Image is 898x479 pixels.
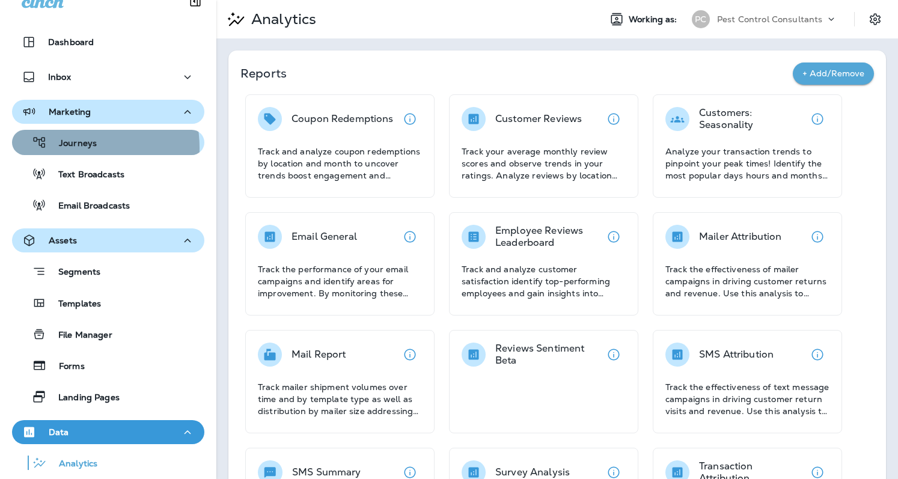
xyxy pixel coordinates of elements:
p: Landing Pages [46,392,120,404]
p: Mail Report [292,349,346,361]
button: Assets [12,228,204,252]
p: Analytics [246,10,316,28]
button: Segments [12,258,204,284]
p: Text Broadcasts [46,169,124,181]
button: Journeys [12,130,204,155]
button: Landing Pages [12,384,204,409]
p: Track the performance of your email campaigns and identify areas for improvement. By monitoring t... [258,263,422,299]
p: Track the effectiveness of mailer campaigns in driving customer returns and revenue. Use this ana... [665,263,829,299]
p: Reports [240,65,793,82]
p: Assets [49,236,77,245]
p: SMS Summary [292,466,361,478]
p: File Manager [46,330,112,341]
p: Forms [47,361,85,373]
p: Templates [46,299,101,310]
p: SMS Attribution [699,349,774,361]
p: Data [49,427,69,437]
p: Email General [292,231,357,243]
p: Journeys [47,138,97,150]
p: Mailer Attribution [699,231,782,243]
p: Survey Analysis [495,466,570,478]
p: Track mailer shipment volumes over time and by template type as well as distribution by mailer si... [258,381,422,417]
button: Inbox [12,65,204,89]
button: Forms [12,353,204,378]
div: PC [692,10,710,28]
p: Marketing [49,107,91,117]
button: Templates [12,290,204,316]
p: Customers: Seasonality [699,107,805,131]
button: View details [602,225,626,249]
button: View details [398,343,422,367]
p: Analytics [47,459,97,470]
button: Data [12,420,204,444]
button: View details [602,107,626,131]
p: Coupon Redemptions [292,113,394,125]
p: Track and analyze customer satisfaction identify top-performing employees and gain insights into ... [462,263,626,299]
button: Settings [864,8,886,30]
p: Track the effectiveness of text message campaigns in driving customer return visits and revenue. ... [665,381,829,417]
button: Text Broadcasts [12,161,204,186]
button: View details [805,343,829,367]
button: File Manager [12,322,204,347]
p: Analyze your transaction trends to pinpoint your peak times! Identify the most popular days hours... [665,145,829,182]
button: Email Broadcasts [12,192,204,218]
button: View details [805,107,829,131]
button: Dashboard [12,30,204,54]
p: Track your average monthly review scores and observe trends in your ratings. Analyze reviews by l... [462,145,626,182]
button: View details [805,225,829,249]
p: Customer Reviews [495,113,582,125]
p: Reviews Sentiment Beta [495,343,602,367]
p: Email Broadcasts [46,201,130,212]
button: Marketing [12,100,204,124]
p: Pest Control Consultants [717,14,822,24]
button: View details [602,343,626,367]
button: View details [398,225,422,249]
p: Track and analyze coupon redemptions by location and month to uncover trends boost engagement and... [258,145,422,182]
button: + Add/Remove [793,63,874,85]
p: Employee Reviews Leaderboard [495,225,602,249]
button: Analytics [12,450,204,475]
p: Dashboard [48,37,94,47]
button: View details [398,107,422,131]
p: Inbox [48,72,71,82]
p: Segments [46,267,100,279]
span: Working as: [629,14,680,25]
